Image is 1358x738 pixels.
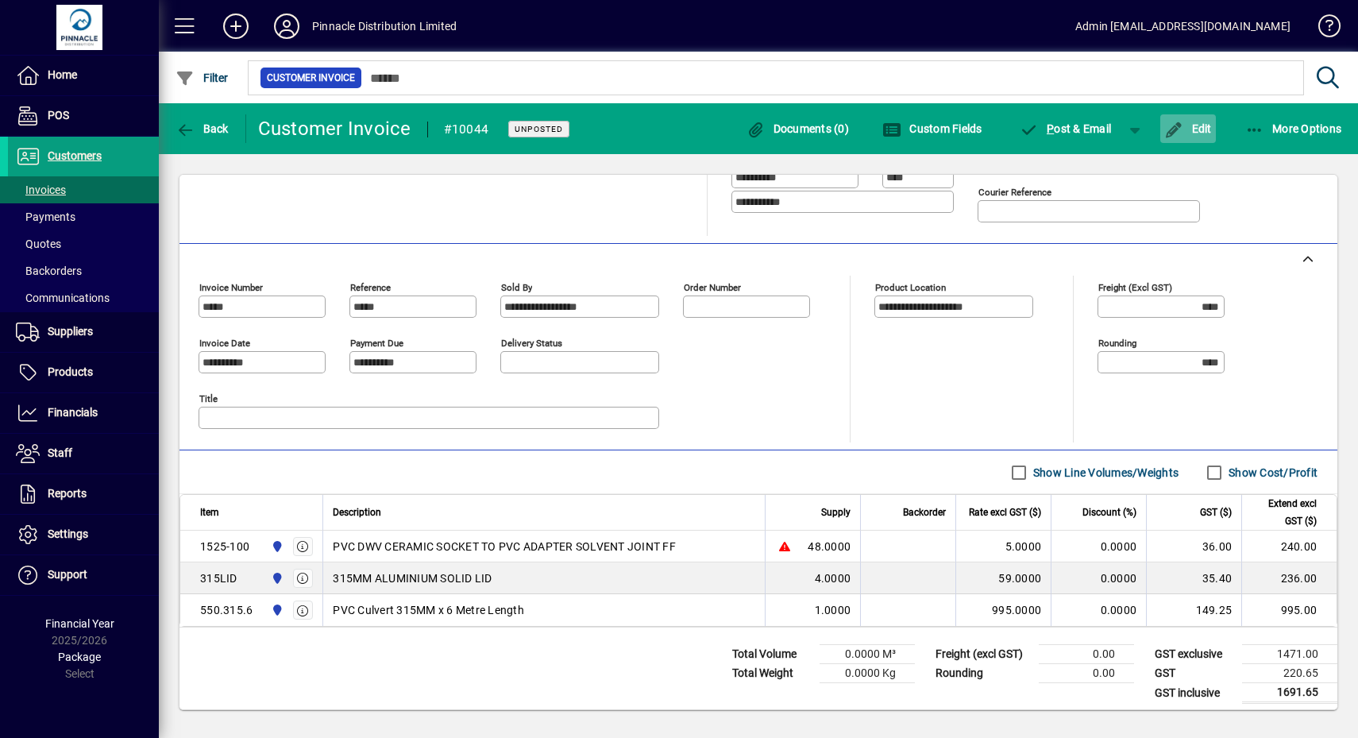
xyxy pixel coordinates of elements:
span: GST ($) [1200,504,1232,521]
td: GST inclusive [1147,683,1242,703]
mat-label: Invoice number [199,282,263,293]
span: Pinnacle Distribution [267,538,285,555]
a: Payments [8,203,159,230]
span: Communications [16,292,110,304]
span: More Options [1245,122,1342,135]
td: Freight (excl GST) [928,645,1039,664]
span: 315MM ALUMINIUM SOLID LID [333,570,492,586]
div: 315LID [200,570,237,586]
a: Home [8,56,159,95]
span: Quotes [16,238,61,250]
a: Products [8,353,159,392]
span: Backorders [16,265,82,277]
div: 550.315.6 [200,602,253,618]
button: Profile [261,12,312,41]
td: 1691.65 [1242,683,1337,703]
span: ost & Email [1020,122,1112,135]
span: Customers [48,149,102,162]
span: Item [200,504,219,521]
td: 1471.00 [1242,645,1337,664]
a: Knowledge Base [1306,3,1338,55]
td: 240.00 [1241,531,1337,562]
div: Customer Invoice [258,116,411,141]
span: Documents (0) [746,122,849,135]
span: Suppliers [48,325,93,338]
td: 0.0000 [1051,531,1146,562]
td: Total Volume [724,645,820,664]
a: POS [8,96,159,136]
span: Rate excl GST ($) [969,504,1041,521]
app-page-header-button: Back [159,114,246,143]
a: Settings [8,515,159,554]
mat-label: Order number [684,282,741,293]
span: Settings [48,527,88,540]
td: 35.40 [1146,562,1241,594]
a: Suppliers [8,312,159,352]
mat-label: Courier Reference [978,187,1051,198]
span: Filter [176,71,229,84]
span: Payments [16,211,75,223]
td: Rounding [928,664,1039,683]
a: Reports [8,474,159,514]
td: 0.00 [1039,664,1134,683]
span: POS [48,109,69,122]
span: Customer Invoice [267,70,355,86]
label: Show Cost/Profit [1225,465,1317,481]
button: Back [172,114,233,143]
td: 220.65 [1242,664,1337,683]
a: Staff [8,434,159,473]
span: Pinnacle Distribution [267,601,285,619]
mat-label: Freight (excl GST) [1098,282,1172,293]
td: 0.00 [1039,645,1134,664]
span: Package [58,651,101,663]
span: Discount (%) [1082,504,1136,521]
mat-label: Invoice date [199,338,250,349]
td: 0.0000 [1051,594,1146,626]
mat-label: Payment due [350,338,403,349]
td: 0.0000 M³ [820,645,915,664]
span: 4.0000 [815,570,851,586]
div: 5.0000 [966,539,1041,554]
mat-label: Delivery status [501,338,562,349]
span: Home [48,68,77,81]
span: Financial Year [45,617,114,630]
button: More Options [1241,114,1346,143]
span: 48.0000 [808,539,851,554]
div: 59.0000 [966,570,1041,586]
mat-label: Title [199,393,218,404]
button: Add [210,12,261,41]
td: Total Weight [724,664,820,683]
a: Quotes [8,230,159,257]
mat-label: Product location [875,282,946,293]
div: #10044 [444,117,489,142]
span: PVC Culvert 315MM x 6 Metre Length [333,602,524,618]
span: Products [48,365,93,378]
mat-label: Rounding [1098,338,1136,349]
span: 1.0000 [815,602,851,618]
label: Show Line Volumes/Weights [1030,465,1179,481]
span: Back [176,122,229,135]
span: Invoices [16,184,66,196]
span: P [1047,122,1054,135]
td: GST exclusive [1147,645,1242,664]
span: Financials [48,406,98,419]
button: Edit [1160,114,1216,143]
a: Backorders [8,257,159,284]
span: Support [48,568,87,581]
mat-label: Reference [350,282,391,293]
div: Admin [EMAIL_ADDRESS][DOMAIN_NAME] [1075,14,1290,39]
td: 995.00 [1241,594,1337,626]
mat-label: Sold by [501,282,532,293]
div: Pinnacle Distribution Limited [312,14,457,39]
td: 0.0000 [1051,562,1146,594]
a: Communications [8,284,159,311]
td: 36.00 [1146,531,1241,562]
button: Custom Fields [878,114,986,143]
a: Invoices [8,176,159,203]
td: 149.25 [1146,594,1241,626]
span: Backorder [903,504,946,521]
span: Reports [48,487,87,500]
span: Description [333,504,381,521]
td: GST [1147,664,1242,683]
button: Post & Email [1012,114,1120,143]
